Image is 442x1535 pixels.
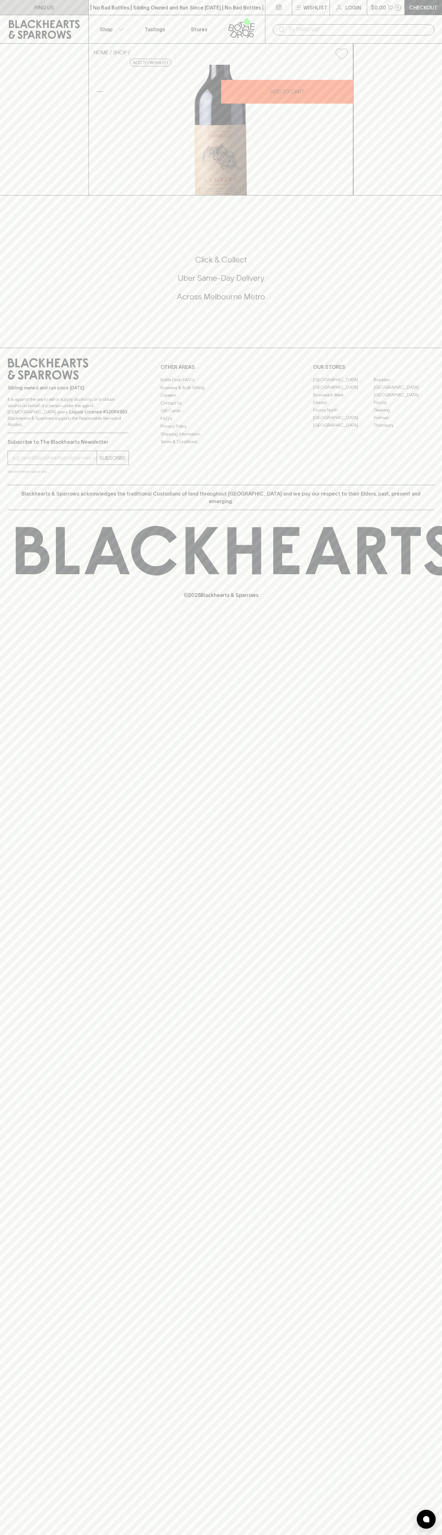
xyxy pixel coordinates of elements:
[288,25,429,35] input: Try "Pinot noir"
[313,406,374,414] a: Fitzroy North
[374,383,434,391] a: [GEOGRAPHIC_DATA]
[8,292,434,302] h5: Across Melbourne Metro
[303,4,327,11] p: Wishlist
[374,399,434,406] a: Fitzroy
[345,4,361,11] p: Login
[374,406,434,414] a: Geelong
[94,50,108,55] a: HOME
[89,65,353,195] img: 41648.png
[397,6,399,9] p: 0
[160,392,282,399] a: Careers
[160,399,282,407] a: Contact Us
[409,4,438,11] p: Checkout
[313,399,374,406] a: Elwood
[374,414,434,421] a: Prahran
[423,1516,429,1522] img: bubble-icon
[270,88,304,95] p: ADD TO CART
[34,4,54,11] p: FIND US
[160,415,282,422] a: FAQ's
[177,15,221,43] a: Stores
[160,363,282,371] p: OTHER AREAS
[12,490,430,505] p: Blackhearts & Sparrows acknowledges the traditional Custodians of land throughout [GEOGRAPHIC_DAT...
[8,396,129,428] p: It is against the law to sell or supply alcohol to, or to obtain alcohol on behalf of a person un...
[160,407,282,415] a: Gift Cards
[13,453,97,463] input: e.g. jane@blackheartsandsparrows.com.au
[8,273,434,283] h5: Uber Same-Day Delivery
[374,391,434,399] a: [GEOGRAPHIC_DATA]
[130,59,171,66] button: Add to wishlist
[160,438,282,446] a: Terms & Conditions
[100,454,126,462] p: SUBSCRIBE
[313,363,434,371] p: OUR STORES
[160,423,282,430] a: Privacy Policy
[113,50,127,55] a: SHOP
[221,80,353,104] button: ADD TO CART
[145,26,165,33] p: Tastings
[8,385,129,391] p: Sibling owned and run since [DATE]
[160,384,282,391] a: Business & Bulk Gifting
[313,383,374,391] a: [GEOGRAPHIC_DATA]
[191,26,207,33] p: Stores
[8,438,129,446] p: Subscribe to The Blackhearts Newsletter
[333,46,350,62] button: Add to wishlist
[313,376,374,383] a: [GEOGRAPHIC_DATA]
[133,15,177,43] a: Tastings
[97,451,129,465] button: SUBSCRIBE
[313,391,374,399] a: Brunswick West
[313,421,374,429] a: [GEOGRAPHIC_DATA]
[8,255,434,265] h5: Click & Collect
[160,376,282,384] a: Bottle Drop FAQ's
[8,229,434,335] div: Call to action block
[374,376,434,383] a: Braddon
[313,414,374,421] a: [GEOGRAPHIC_DATA]
[69,409,127,414] strong: Liquor License #32064953
[160,430,282,438] a: Shipping Information
[374,421,434,429] a: Thornbury
[371,4,386,11] p: $0.00
[8,468,129,475] p: We will never spam you
[100,26,112,33] p: Shop
[89,15,133,43] button: Shop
